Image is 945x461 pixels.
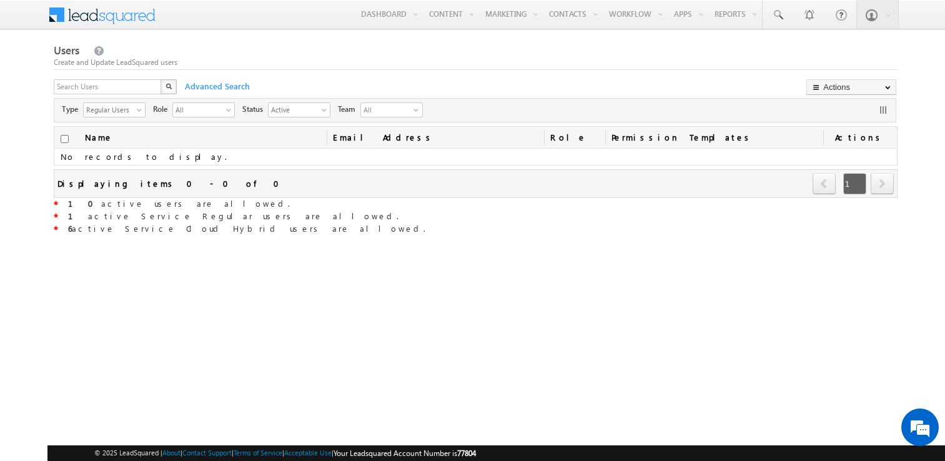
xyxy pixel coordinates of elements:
span: select [322,106,332,113]
span: prev [813,173,836,194]
strong: 10 [68,198,101,209]
a: Contact Support [182,449,232,457]
span: active Service Regular users are allowed. [58,211,398,221]
a: Acceptable Use [284,449,332,457]
a: Role [544,127,605,148]
img: Search [166,83,172,89]
span: select [137,106,147,113]
div: Create and Update LeadSquared users [54,57,898,68]
td: No records to display. [54,149,898,166]
span: All [173,103,224,116]
span: Regular Users [84,103,135,116]
span: Role [153,104,172,115]
span: 1 [843,173,866,194]
span: active Service Cloud Hybrid users are allowed. [58,223,425,234]
span: Type [62,104,83,115]
span: Active [269,103,320,116]
span: Team [338,104,360,115]
span: All [361,103,411,117]
strong: 1 [68,211,88,221]
span: 77804 [457,449,476,458]
a: next [871,174,894,194]
span: Your Leadsquared Account Number is [334,449,476,458]
span: Actions [823,127,898,148]
a: Email Address [327,127,545,148]
a: prev [813,174,836,194]
span: next [871,173,894,194]
span: select [226,106,236,113]
div: Displaying items 0 - 0 of 0 [57,176,287,191]
a: Name [79,127,119,148]
span: © 2025 LeadSquared | | | | | [94,447,476,459]
span: Status [242,104,268,115]
a: About [162,449,181,457]
span: Users [54,43,79,57]
span: Advanced Search [179,81,254,92]
button: Actions [806,79,896,95]
input: Search Users [54,79,162,94]
strong: 6 [68,223,72,234]
span: active users are allowed. [58,198,290,209]
span: Permission Templates [605,127,823,148]
a: Terms of Service [234,449,282,457]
